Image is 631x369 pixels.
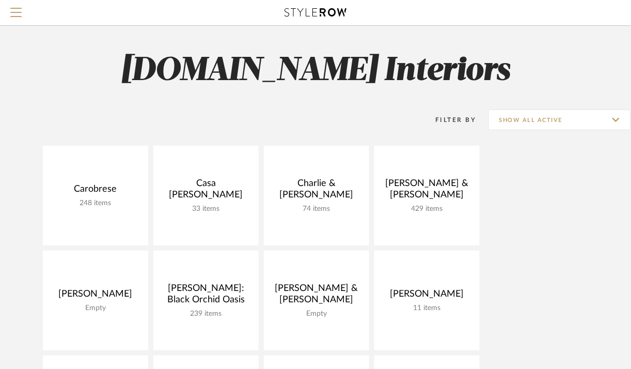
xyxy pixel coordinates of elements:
[51,304,140,313] div: Empty
[272,205,361,213] div: 74 items
[51,199,140,208] div: 248 items
[383,178,471,205] div: [PERSON_NAME] & [PERSON_NAME]
[162,310,250,318] div: 239 items
[383,288,471,304] div: [PERSON_NAME]
[272,178,361,205] div: Charlie & [PERSON_NAME]
[162,283,250,310] div: [PERSON_NAME]: Black Orchid Oasis
[51,183,140,199] div: Carobrese
[422,115,477,125] div: Filter By
[162,178,250,205] div: Casa [PERSON_NAME]
[383,205,471,213] div: 429 items
[162,205,250,213] div: 33 items
[272,283,361,310] div: [PERSON_NAME] & [PERSON_NAME]
[272,310,361,318] div: Empty
[51,288,140,304] div: [PERSON_NAME]
[383,304,471,313] div: 11 items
